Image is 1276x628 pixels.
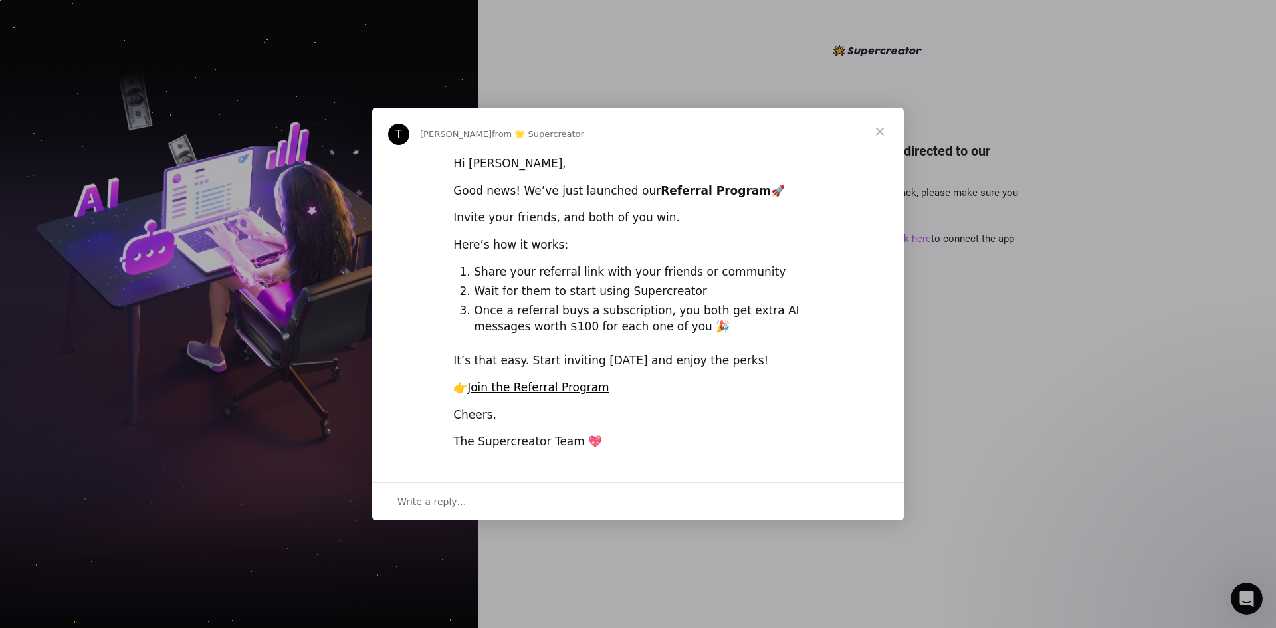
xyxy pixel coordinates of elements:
[453,156,823,172] div: Hi [PERSON_NAME],
[474,303,823,335] li: Once a referral buys a subscription, you both get extra AI messages worth $100 for each one of you 🎉
[453,353,823,369] div: It’s that easy. Start inviting [DATE] and enjoy the perks!
[856,108,904,156] span: Close
[372,482,904,520] div: Open conversation and reply
[397,493,467,510] span: Write a reply…
[420,129,492,139] span: [PERSON_NAME]
[453,434,823,450] div: The Supercreator Team 💖
[453,237,823,253] div: Here’s how it works:
[492,129,584,139] span: from 🌟 Supercreator
[453,380,823,396] div: 👉
[467,381,609,394] a: Join the Referral Program
[453,407,823,423] div: Cheers,
[474,284,823,300] li: Wait for them to start using Supercreator
[453,210,823,226] div: Invite your friends, and both of you win.
[388,124,409,145] div: Profile image for Tanya
[661,184,771,197] b: Referral Program
[474,264,823,280] li: Share your referral link with your friends or community
[453,183,823,199] div: Good news! We’ve just launched our 🚀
